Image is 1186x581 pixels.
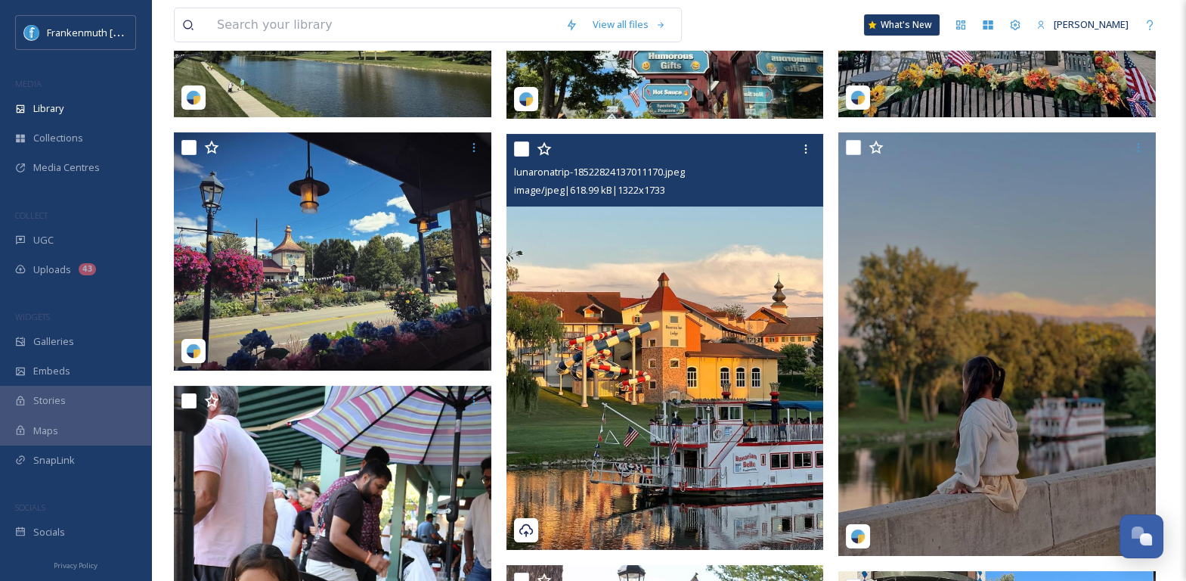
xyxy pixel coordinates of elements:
[585,10,674,39] a: View all files
[1119,514,1163,558] button: Open Chat
[850,529,866,544] img: snapsea-logo.png
[514,183,665,197] span: image/jpeg | 618.99 kB | 1322 x 1733
[850,90,866,105] img: snapsea-logo.png
[15,502,45,513] span: SOCIALS
[24,25,39,40] img: Social%20Media%20PFP%202025.jpg
[33,334,74,349] span: Galleries
[33,233,54,247] span: UGC
[33,525,65,539] span: Socials
[33,424,58,438] span: Maps
[33,453,75,468] span: SnapLink
[514,165,685,179] span: lunaronatrip-18522824137011170.jpeg
[15,78,42,89] span: MEDIA
[186,343,201,359] img: snapsea-logo.png
[1054,17,1129,31] span: [PERSON_NAME]
[209,8,558,42] input: Search your library
[838,132,1156,556] img: lunaronatrip-17890617363313909.jpeg
[79,263,96,275] div: 43
[33,364,70,378] span: Embeds
[174,132,491,371] img: cynthia_6liu-18074749562048935.jpeg
[186,90,201,105] img: snapsea-logo.png
[506,134,824,550] img: lunaronatrip-18522824137011170.jpeg
[33,131,83,145] span: Collections
[33,263,71,277] span: Uploads
[47,25,161,39] span: Frankenmuth [US_STATE]
[15,311,50,322] span: WIDGETS
[519,92,534,107] img: snapsea-logo.png
[1029,10,1136,39] a: [PERSON_NAME]
[54,555,98,573] a: Privacy Policy
[15,210,48,221] span: COLLECT
[33,160,100,175] span: Media Centres
[33,101,63,116] span: Library
[54,561,98,570] span: Privacy Policy
[864,14,940,36] a: What's New
[33,393,66,408] span: Stories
